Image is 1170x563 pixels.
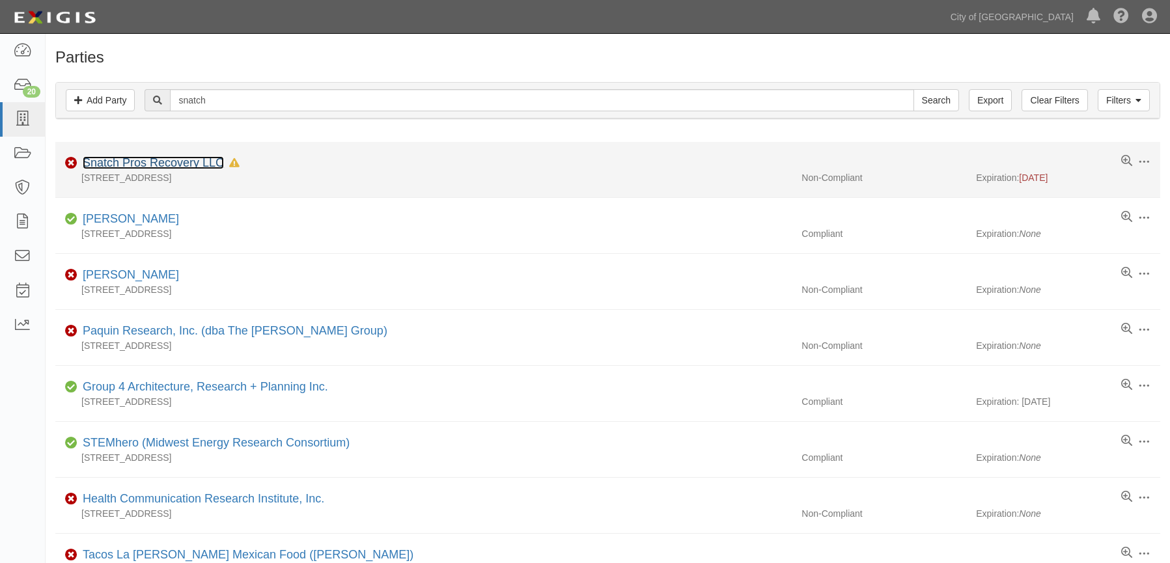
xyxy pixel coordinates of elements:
div: Expiration: [976,283,1160,296]
i: Compliant [65,215,77,224]
a: City of [GEOGRAPHIC_DATA] [944,4,1080,30]
a: View results summary [1121,211,1132,224]
div: Compliant [792,227,976,240]
i: Non-Compliant [65,327,77,336]
i: Non-Compliant [65,551,77,560]
i: None [1019,284,1040,295]
a: View results summary [1121,491,1132,504]
a: Export [969,89,1012,111]
div: Non-Compliant [792,171,976,184]
a: Clear Filters [1022,89,1087,111]
i: None [1019,340,1040,351]
input: Search [170,89,913,111]
i: Help Center - Complianz [1113,9,1129,25]
div: Health Communication Research Institute, Inc. [77,491,324,508]
i: Non-Compliant [65,495,77,504]
div: Expiration: [976,451,1160,464]
div: Expiration: [976,227,1160,240]
a: [PERSON_NAME] [83,212,179,225]
div: Compliant [792,395,976,408]
img: logo-5460c22ac91f19d4615b14bd174203de0afe785f0fc80cf4dbbc73dc1793850b.png [10,6,100,29]
div: Expiration: [976,507,1160,520]
a: Health Communication Research Institute, Inc. [83,492,324,505]
div: Compliant [792,451,976,464]
i: Compliant [65,439,77,448]
a: STEMhero (Midwest Energy Research Consortium) [83,436,350,449]
div: Expiration: [976,171,1160,184]
i: None [1019,452,1040,463]
div: Non-Compliant [792,339,976,352]
a: Add Party [66,89,135,111]
i: Non-Compliant [65,159,77,168]
div: [STREET_ADDRESS] [55,227,792,240]
a: View results summary [1121,267,1132,280]
i: Compliant [65,383,77,392]
i: None [1019,228,1040,239]
a: View results summary [1121,323,1132,336]
div: 20 [23,86,40,98]
a: View results summary [1121,379,1132,392]
span: [DATE] [1019,172,1048,183]
a: View results summary [1121,547,1132,560]
div: Non-Compliant [792,283,976,296]
a: View results summary [1121,435,1132,448]
a: Snatch Pros Recovery LLC [83,156,224,169]
input: Search [913,89,959,111]
div: Snatch Pros Recovery LLC [77,155,240,172]
div: Non-Compliant [792,507,976,520]
div: [STREET_ADDRESS] [55,171,792,184]
a: [PERSON_NAME] [83,268,179,281]
div: Paquin Research, Inc. (dba The Gregory Group) [77,323,387,340]
h1: Parties [55,49,1160,66]
div: Ratchet Rickshaw [77,211,179,228]
div: [STREET_ADDRESS] [55,283,792,296]
a: Tacos La [PERSON_NAME] Mexican Food ([PERSON_NAME]) [83,548,413,561]
div: Expiration: [DATE] [976,395,1160,408]
i: In Default since 12/21/2024 [229,159,240,168]
div: STEMhero (Midwest Energy Research Consortium) [77,435,350,452]
a: Filters [1098,89,1150,111]
a: Paquin Research, Inc. (dba The [PERSON_NAME] Group) [83,324,387,337]
i: Non-Compliant [65,271,77,280]
div: [STREET_ADDRESS] [55,339,792,352]
i: None [1019,508,1040,519]
div: [STREET_ADDRESS] [55,507,792,520]
div: Group 4 Architecture, Research + Planning Inc. [77,379,328,396]
div: [STREET_ADDRESS] [55,451,792,464]
a: Group 4 Architecture, Research + Planning Inc. [83,380,328,393]
div: Expiration: [976,339,1160,352]
div: Taqueria Sanchez [77,267,179,284]
a: View results summary [1121,155,1132,168]
div: [STREET_ADDRESS] [55,395,792,408]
